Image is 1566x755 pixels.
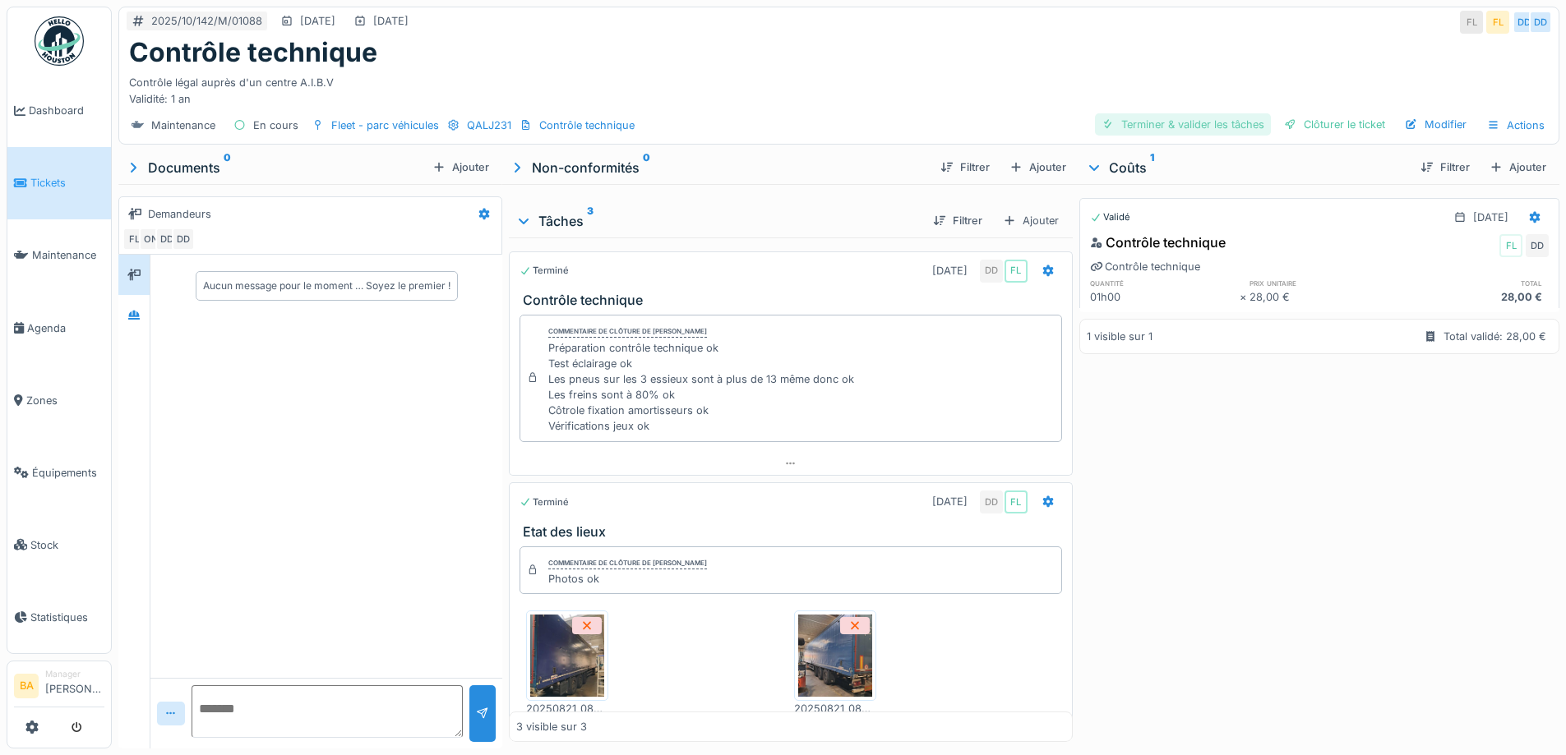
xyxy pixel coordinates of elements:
div: DD [980,260,1003,283]
sup: 1 [1150,158,1154,177]
div: Terminer & valider les tâches [1095,113,1271,136]
div: [DATE] [373,13,409,29]
div: Contrôle technique [539,117,635,133]
div: 2025/10/142/M/01088 [151,13,262,29]
div: QALJ231 [467,117,511,133]
span: Équipements [32,465,104,481]
div: FL [1460,11,1483,34]
div: [DATE] [300,13,335,29]
div: Ajouter [995,209,1066,232]
div: Terminé [520,495,569,509]
div: Demandeurs [148,206,211,222]
span: Statistiques [30,610,104,625]
img: Badge_color-CXgf-gQk.svg [35,16,84,66]
div: FL [1005,260,1028,283]
div: FL [1499,234,1522,257]
h3: Contrôle technique [523,292,1065,308]
a: Équipements [7,436,111,509]
div: Validé [1090,210,1130,224]
div: 1 visible sur 1 [1087,329,1153,344]
div: DD [1513,11,1536,34]
div: 20250821_080146.jpg [526,701,608,716]
div: Commentaire de clôture de [PERSON_NAME] [548,558,707,569]
div: Tâches [515,211,919,231]
span: Dashboard [29,103,104,118]
a: Agenda [7,292,111,364]
div: 28,00 € [1399,289,1549,305]
div: Préparation contrôle technique ok Test éclairage ok Les pneus sur les 3 essieux sont à plus de 13... [548,340,854,435]
div: FL [1486,11,1509,34]
a: Tickets [7,147,111,219]
div: Filtrer [926,209,989,232]
a: Zones [7,364,111,436]
div: Ajouter [426,156,496,178]
div: DD [980,490,1003,513]
span: Zones [26,393,104,408]
div: DD [1529,11,1552,34]
div: Contrôle technique [1090,259,1200,274]
a: Dashboard [7,75,111,147]
div: Maintenance [151,117,215,133]
div: DD [1526,234,1549,257]
h6: prix unitaire [1250,278,1399,288]
a: BA Manager[PERSON_NAME] [14,668,104,707]
div: Contrôle légal auprès d'un centre A.I.B.V Validité: 1 an [129,68,1549,106]
span: Stock [30,537,104,553]
h6: total [1399,278,1549,288]
div: Documents [125,158,426,177]
div: Ajouter [1483,156,1553,178]
div: 01h00 [1090,289,1240,305]
div: Total validé: 28,00 € [1444,329,1546,344]
a: Statistiques [7,581,111,653]
span: Agenda [27,320,104,336]
div: Filtrer [1414,156,1476,178]
li: BA [14,674,39,698]
div: FL [1005,490,1028,513]
div: Clôturer le ticket [1277,113,1392,136]
sup: 0 [643,158,650,177]
div: Contrôle technique [1090,232,1226,252]
a: Stock [7,509,111,581]
div: Fleet - parc véhicules [331,117,439,133]
sup: 0 [224,158,231,177]
div: DD [155,228,178,251]
sup: 3 [587,211,594,231]
span: Maintenance [32,247,104,263]
h6: quantité [1090,278,1240,288]
div: [DATE] [932,263,968,279]
a: Maintenance [7,219,111,292]
div: × [1240,289,1250,305]
h1: Contrôle technique [129,37,377,68]
div: Commentaire de clôture de [PERSON_NAME] [548,326,707,338]
div: [DATE] [1473,209,1508,225]
div: Modifier [1398,113,1473,136]
img: mb3p5x2j2nwtkpta3nanwohy1h96 [530,615,604,697]
div: Ajouter [1003,156,1073,178]
div: ON [139,228,162,251]
div: 28,00 € [1250,289,1399,305]
li: [PERSON_NAME] [45,668,104,703]
div: 20250821_080134.jpg [794,701,876,716]
span: Tickets [30,175,104,191]
div: Photos ok [548,571,707,587]
div: [DATE] [932,494,968,509]
div: Non-conformités [509,158,926,177]
div: Coûts [1086,158,1407,177]
div: En cours [253,117,298,133]
div: DD [172,228,195,251]
div: Filtrer [934,156,996,178]
div: Aucun message pour le moment … Soyez le premier ! [203,279,450,293]
div: FL [122,228,146,251]
img: 2k3kkr75kphfbn8pg3t52hgm2zyw [798,615,872,697]
h3: Etat des lieux [523,524,1065,540]
div: 3 visible sur 3 [516,719,587,734]
div: Actions [1480,113,1552,137]
div: Manager [45,668,104,680]
div: Terminé [520,264,569,278]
